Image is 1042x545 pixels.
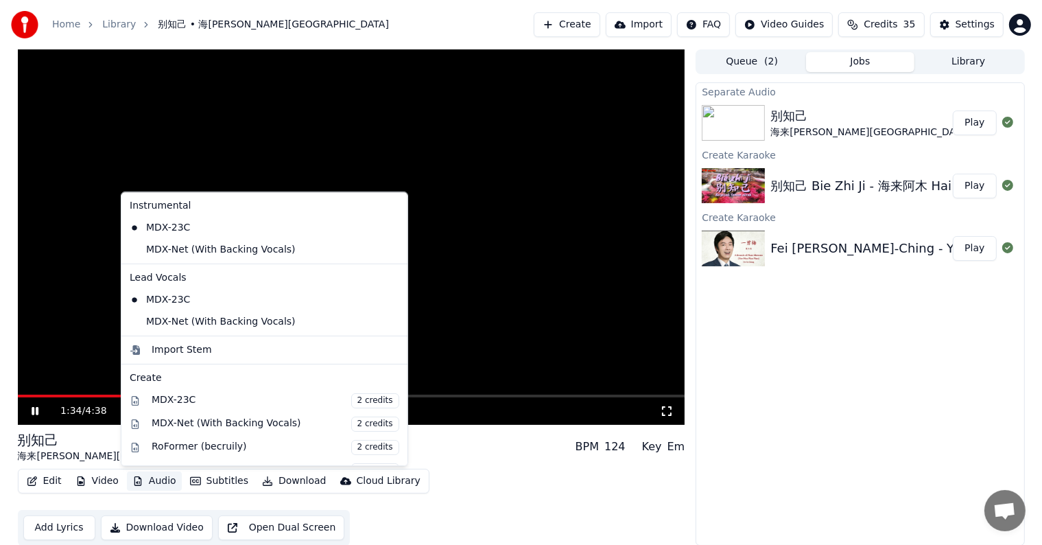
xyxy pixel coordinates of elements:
button: FAQ [677,12,730,37]
div: RoFormer (instv7_gabox) [152,463,399,478]
a: Home [52,18,80,32]
img: youka [11,11,38,38]
button: Queue [698,52,806,72]
div: 124 [604,439,626,455]
div: Create Karaoke [696,146,1023,163]
div: Lead Vocals [124,267,405,289]
button: Open Dual Screen [218,515,345,540]
div: MDX-23C [152,393,399,408]
button: Download Video [101,515,213,540]
div: 别知己 [18,430,338,450]
button: Play [953,111,996,135]
span: Credits [864,18,897,32]
div: BPM [576,439,599,455]
div: Open chat [984,490,1026,531]
button: Add Lyrics [23,515,95,540]
div: Import Stem [152,343,212,357]
div: Em [667,439,685,455]
span: 2 credits [351,393,399,408]
button: Library [914,52,1023,72]
span: 2 credits [351,463,399,478]
button: Video [70,472,124,491]
div: MDX-Net (With Backing Vocals) [124,239,384,261]
div: MDX-Net (With Backing Vocals) [152,417,399,432]
div: MDX-23C [124,289,384,311]
button: Video Guides [735,12,833,37]
span: 2 credits [351,440,399,455]
button: Credits35 [838,12,924,37]
div: Instrumental [124,195,405,217]
nav: breadcrumb [52,18,389,32]
button: Download [257,472,332,491]
span: 1:34 [60,404,82,418]
span: 4:38 [85,404,106,418]
div: RoFormer (becruily) [152,440,399,455]
span: 35 [903,18,916,32]
div: MDX-23C [124,217,384,239]
button: Settings [930,12,1004,37]
div: Separate Audio [696,83,1023,100]
button: Subtitles [185,472,254,491]
button: Import [606,12,672,37]
div: 海来[PERSON_NAME][GEOGRAPHIC_DATA]古 • 曲比[PERSON_NAME] [18,450,338,463]
div: / [60,404,93,418]
button: Edit [21,472,67,491]
button: Audio [127,472,182,491]
button: Play [953,236,996,261]
div: Settings [956,18,995,32]
div: MDX-Net (With Backing Vocals) [124,311,384,333]
button: Play [953,174,996,198]
button: Jobs [806,52,914,72]
button: Create [534,12,600,37]
div: Create Karaoke [696,209,1023,225]
span: ( 2 ) [764,55,778,69]
span: 别知己 • 海[PERSON_NAME][GEOGRAPHIC_DATA] [158,18,389,32]
div: Create [130,371,399,385]
span: 2 credits [351,417,399,432]
div: Key [642,439,662,455]
div: Cloud Library [357,474,421,488]
a: Library [102,18,136,32]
